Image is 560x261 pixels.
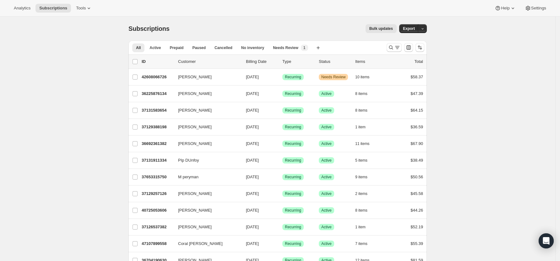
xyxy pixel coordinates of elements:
[174,222,237,232] button: [PERSON_NAME]
[355,91,367,96] span: 8 items
[142,173,423,181] div: 37653315750M peryman[DATE]SuccessRecurringSuccessActive9 items$50.56
[142,156,423,165] div: 37131911334PIp DUnfoy[DATE]SuccessRecurringSuccessActive5 items$38.49
[246,175,259,179] span: [DATE]
[285,75,301,80] span: Recurring
[410,158,423,163] span: $38.49
[142,239,423,248] div: 47107899558Coral [PERSON_NAME][DATE]SuccessRecurringSuccessActive7 items$55.39
[246,225,259,229] span: [DATE]
[142,107,173,114] p: 37131583654
[178,58,241,65] p: Customer
[539,233,554,248] div: Open Intercom Messenger
[174,122,237,132] button: [PERSON_NAME]
[246,125,259,129] span: [DATE]
[410,125,423,129] span: $36.59
[355,208,367,213] span: 8 items
[321,175,332,180] span: Active
[355,189,374,198] button: 2 items
[355,223,372,231] button: 1 item
[246,141,259,146] span: [DATE]
[142,124,173,130] p: 37129388198
[142,106,423,115] div: 37131583654[PERSON_NAME][DATE]SuccessRecurringSuccessActive8 items$64.15
[150,45,161,50] span: Active
[366,24,397,33] button: Bulk updates
[142,91,173,97] p: 36225876134
[174,239,237,249] button: Coral [PERSON_NAME]
[178,91,212,97] span: [PERSON_NAME]
[410,175,423,179] span: $50.56
[76,6,86,11] span: Tools
[321,208,332,213] span: Active
[285,125,301,130] span: Recurring
[246,208,259,213] span: [DATE]
[303,45,306,50] span: 1
[355,225,366,230] span: 1 item
[415,58,423,65] p: Total
[416,43,424,52] button: Sort the results
[355,108,367,113] span: 8 items
[178,174,198,180] span: M peryman
[355,89,374,98] button: 8 items
[178,141,212,147] span: [PERSON_NAME]
[355,156,374,165] button: 5 items
[178,157,199,164] span: PIp DUnfoy
[142,206,423,215] div: 40725053606[PERSON_NAME][DATE]SuccessRecurringSuccessActive8 items$44.26
[174,139,237,149] button: [PERSON_NAME]
[72,4,96,13] button: Tools
[285,175,301,180] span: Recurring
[313,43,323,52] button: Create new view
[355,106,374,115] button: 8 items
[501,6,509,11] span: Help
[246,58,277,65] p: Billing Date
[410,75,423,79] span: $58.37
[321,191,332,196] span: Active
[142,139,423,148] div: 36692361382[PERSON_NAME][DATE]SuccessRecurringSuccessActive11 items$67.90
[246,108,259,113] span: [DATE]
[174,189,237,199] button: [PERSON_NAME]
[246,191,259,196] span: [DATE]
[246,75,259,79] span: [DATE]
[410,141,423,146] span: $67.90
[410,108,423,113] span: $64.15
[321,241,332,246] span: Active
[355,58,387,65] div: Items
[321,225,332,230] span: Active
[178,191,212,197] span: [PERSON_NAME]
[142,174,173,180] p: 37653315750
[410,241,423,246] span: $55.39
[355,191,367,196] span: 2 items
[355,158,367,163] span: 5 items
[142,74,173,80] p: 42608066726
[142,207,173,214] p: 40725053606
[355,175,367,180] span: 9 items
[192,45,206,50] span: Paused
[355,123,372,131] button: 1 item
[142,241,173,247] p: 47107899558
[142,191,173,197] p: 37129257126
[142,157,173,164] p: 37131911334
[178,241,223,247] span: Coral [PERSON_NAME]
[531,6,546,11] span: Settings
[355,125,366,130] span: 1 item
[319,58,350,65] p: Status
[178,107,212,114] span: [PERSON_NAME]
[170,45,183,50] span: Prepaid
[282,58,314,65] div: Type
[241,45,264,50] span: No inventory
[410,225,423,229] span: $52.19
[410,208,423,213] span: $44.26
[321,91,332,96] span: Active
[273,45,298,50] span: Needs Review
[410,91,423,96] span: $47.39
[285,225,301,230] span: Recurring
[355,73,376,81] button: 10 items
[142,58,173,65] p: ID
[285,191,301,196] span: Recurring
[178,224,212,230] span: [PERSON_NAME]
[142,58,423,65] div: IDCustomerBilling DateTypeStatusItemsTotal
[35,4,71,13] button: Subscriptions
[321,75,345,80] span: Needs Review
[10,4,34,13] button: Analytics
[142,73,423,81] div: 42608066726[PERSON_NAME][DATE]SuccessRecurringWarningNeeds Review10 items$58.37
[14,6,30,11] span: Analytics
[321,158,332,163] span: Active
